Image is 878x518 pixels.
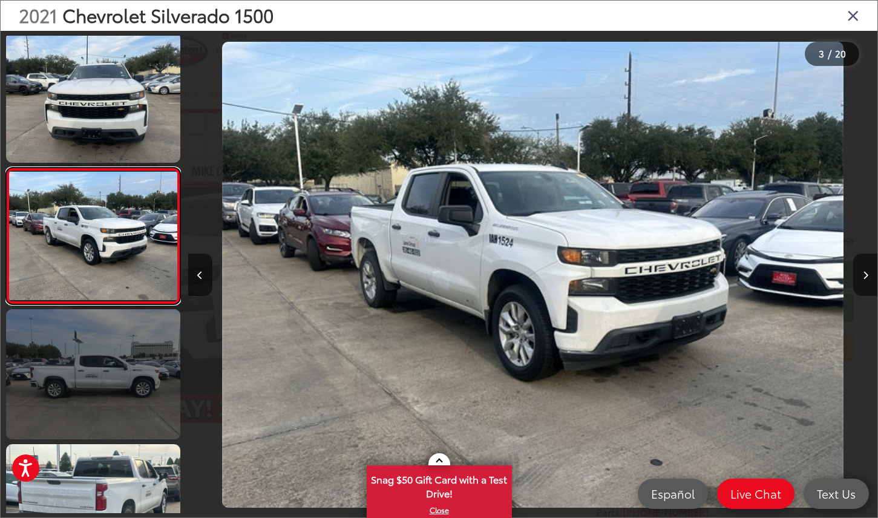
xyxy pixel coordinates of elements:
img: 2021 Chevrolet Silverado 1500 Custom [7,171,179,300]
span: Live Chat [724,486,787,501]
a: Live Chat [717,479,794,509]
span: Snag $50 Gift Card with a Test Drive! [368,467,511,503]
span: 20 [835,47,846,60]
button: Previous image [188,254,212,296]
a: Text Us [804,479,869,509]
i: Close gallery [847,7,859,23]
a: Español [638,479,708,509]
span: / [827,50,833,58]
span: Español [645,486,701,501]
span: Chevrolet Silverado 1500 [62,2,274,28]
img: 2021 Chevrolet Silverado 1500 Custom [4,31,182,164]
button: Next image [853,254,877,296]
span: Text Us [811,486,862,501]
span: 2021 [19,2,57,28]
div: 2021 Chevrolet Silverado 1500 Custom 2 [188,42,877,508]
img: 2021 Chevrolet Silverado 1500 Custom [222,42,844,508]
span: 3 [819,47,824,60]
